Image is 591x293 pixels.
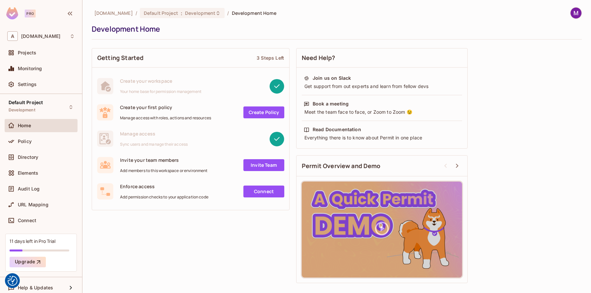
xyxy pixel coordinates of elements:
[120,131,188,137] span: Manage access
[302,162,381,170] span: Permit Overview and Demo
[120,157,208,163] span: Invite your team members
[120,78,202,84] span: Create your workspace
[18,82,37,87] span: Settings
[144,10,178,16] span: Default Project
[243,159,284,171] a: Invite Team
[18,285,53,290] span: Help & Updates
[9,100,43,105] span: Default Project
[8,276,17,286] img: Revisit consent button
[120,168,208,173] span: Add members to this workspace or environment
[120,104,211,110] span: Create your first policy
[571,8,581,18] img: Mostafa Kenawey
[232,10,276,16] span: Development Home
[120,115,211,121] span: Manage access with roles, actions and resources
[304,134,460,141] div: Everything there is to know about Permit in one place
[304,83,460,90] div: Get support from out experts and learn from fellow devs
[227,10,229,16] li: /
[313,75,351,81] div: Join us on Slack
[120,142,188,147] span: Sync users and manage their access
[21,34,60,39] span: Workspace: allerin.nl
[97,54,143,62] span: Getting Started
[120,194,208,200] span: Add permission checks to your application code
[94,10,133,16] span: the active workspace
[18,66,42,71] span: Monitoring
[18,170,38,176] span: Elements
[302,54,335,62] span: Need Help?
[18,155,38,160] span: Directory
[18,218,36,223] span: Connect
[185,10,215,16] span: Development
[6,7,18,19] img: SReyMgAAAABJRU5ErkJggg==
[25,10,36,17] div: Pro
[7,31,18,41] span: A
[92,24,578,34] div: Development Home
[18,123,31,128] span: Home
[180,11,183,16] span: :
[243,186,284,197] a: Connect
[8,276,17,286] button: Consent Preferences
[18,139,32,144] span: Policy
[9,107,35,113] span: Development
[10,238,55,244] div: 11 days left in Pro Trial
[18,202,48,207] span: URL Mapping
[257,55,284,61] div: 3 Steps Left
[243,106,284,118] a: Create Policy
[120,89,202,94] span: Your home base for permission management
[10,257,46,267] button: Upgrade
[136,10,137,16] li: /
[313,126,361,133] div: Read Documentation
[18,50,36,55] span: Projects
[313,101,349,107] div: Book a meeting
[18,186,40,191] span: Audit Log
[304,109,460,115] div: Meet the team face to face, or Zoom to Zoom 😉
[120,183,208,190] span: Enforce access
